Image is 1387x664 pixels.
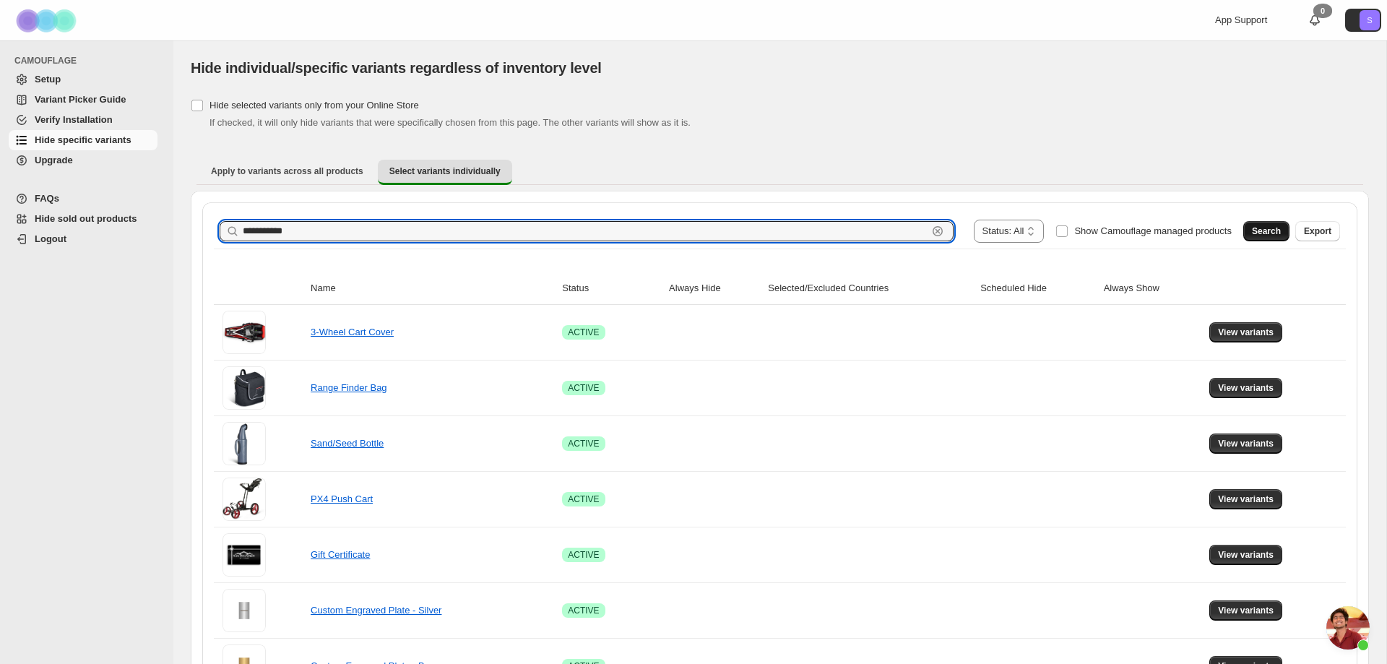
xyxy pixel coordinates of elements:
a: Hide sold out products [9,209,157,229]
a: Gift Certificate [311,549,370,560]
span: View variants [1218,382,1274,394]
button: Apply to variants across all products [199,160,375,183]
div: 0 [1313,4,1332,18]
button: View variants [1209,545,1282,565]
button: View variants [1209,489,1282,509]
a: 0 [1308,13,1322,27]
button: View variants [1209,378,1282,398]
a: Variant Picker Guide [9,90,157,110]
button: View variants [1209,322,1282,342]
a: FAQs [9,189,157,209]
span: FAQs [35,193,59,204]
text: S [1367,16,1372,25]
span: Setup [35,74,61,85]
span: Hide specific variants [35,134,131,145]
a: Logout [9,229,157,249]
span: Hide selected variants only from your Online Store [209,100,419,111]
th: Always Show [1099,272,1206,305]
span: Apply to variants across all products [211,165,363,177]
button: Select variants individually [378,160,512,185]
span: Upgrade [35,155,73,165]
img: Custom Engraved Plate - Silver [222,589,266,632]
th: Status [558,272,665,305]
span: View variants [1218,605,1274,616]
span: ACTIVE [568,438,599,449]
span: Select variants individually [389,165,501,177]
a: PX4 Push Cart [311,493,373,504]
span: Show Camouflage managed products [1074,225,1232,236]
img: PX4 Push Cart [222,478,266,520]
span: ACTIVE [568,382,599,394]
a: Hide specific variants [9,130,157,150]
span: ACTIVE [568,493,599,505]
span: ACTIVE [568,327,599,338]
span: Export [1304,225,1331,237]
img: Gift Certificate [222,533,266,577]
span: If checked, it will only hide variants that were specifically chosen from this page. The other va... [209,117,691,128]
span: View variants [1218,493,1274,505]
span: Verify Installation [35,114,113,125]
th: Name [306,272,558,305]
a: Upgrade [9,150,157,171]
button: View variants [1209,434,1282,454]
span: Hide individual/specific variants regardless of inventory level [191,60,602,76]
a: Setup [9,69,157,90]
button: Clear [930,224,945,238]
span: CAMOUFLAGE [14,55,163,66]
a: Verify Installation [9,110,157,130]
a: Range Finder Bag [311,382,387,393]
span: ACTIVE [568,605,599,616]
span: Avatar with initials S [1360,10,1380,30]
th: Scheduled Hide [976,272,1099,305]
button: View variants [1209,600,1282,621]
button: Avatar with initials S [1345,9,1381,32]
th: Selected/Excluded Countries [764,272,976,305]
a: Custom Engraved Plate - Silver [311,605,441,616]
span: View variants [1218,438,1274,449]
img: Camouflage [12,1,84,40]
span: Logout [35,233,66,244]
span: ACTIVE [568,549,599,561]
span: Hide sold out products [35,213,137,224]
span: Search [1252,225,1281,237]
button: Search [1243,221,1289,241]
span: View variants [1218,327,1274,338]
th: Always Hide [665,272,764,305]
span: App Support [1215,14,1267,25]
button: Export [1295,221,1340,241]
span: View variants [1218,549,1274,561]
span: Variant Picker Guide [35,94,126,105]
a: Open chat [1326,606,1370,650]
a: Sand/Seed Bottle [311,438,384,449]
a: 3-Wheel Cart Cover [311,327,394,337]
